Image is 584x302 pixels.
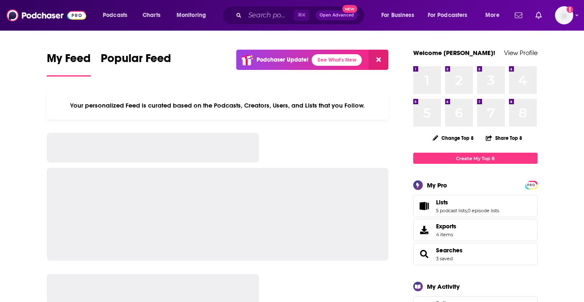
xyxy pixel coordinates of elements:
[511,8,526,22] a: Show notifications dropdown
[555,6,573,24] button: Show profile menu
[436,208,467,213] a: 5 podcast lists
[413,49,495,57] a: Welcome [PERSON_NAME]!
[526,182,536,188] span: PRO
[143,10,160,21] span: Charts
[101,51,171,77] a: Popular Feed
[97,9,138,22] button: open menu
[230,6,373,25] div: Search podcasts, credits, & more...
[416,200,433,212] a: Lists
[47,91,389,120] div: Your personalized Feed is curated based on the Podcasts, Creators, Users, and Lists that you Follow.
[532,8,545,22] a: Show notifications dropdown
[381,10,414,21] span: For Business
[427,283,460,290] div: My Activity
[413,153,538,164] a: Create My Top 8
[245,9,294,22] input: Search podcasts, credits, & more...
[47,51,91,70] span: My Feed
[555,6,573,24] span: Logged in as DeversFranklin
[257,56,308,63] p: Podchaser Update!
[436,232,456,237] span: 4 items
[555,6,573,24] img: User Profile
[480,9,510,22] button: open menu
[504,49,538,57] a: View Profile
[428,10,468,21] span: For Podcasters
[294,10,309,21] span: ⌘ K
[427,181,447,189] div: My Pro
[416,224,433,236] span: Exports
[526,182,536,188] a: PRO
[312,54,362,66] a: See What's New
[342,5,357,13] span: New
[47,51,91,77] a: My Feed
[171,9,217,22] button: open menu
[436,256,453,261] a: 3 saved
[567,6,573,13] svg: Add a profile image
[101,51,171,70] span: Popular Feed
[413,195,538,217] span: Lists
[436,223,456,230] span: Exports
[485,10,499,21] span: More
[316,10,358,20] button: Open AdvancedNew
[7,7,86,23] img: Podchaser - Follow, Share and Rate Podcasts
[177,10,206,21] span: Monitoring
[428,133,479,143] button: Change Top 8
[320,13,354,17] span: Open Advanced
[413,243,538,265] span: Searches
[436,247,463,254] a: Searches
[436,199,448,206] span: Lists
[422,9,480,22] button: open menu
[436,199,499,206] a: Lists
[376,9,424,22] button: open menu
[485,130,523,146] button: Share Top 8
[416,248,433,260] a: Searches
[413,219,538,241] a: Exports
[468,208,499,213] a: 0 episode lists
[137,9,165,22] a: Charts
[103,10,127,21] span: Podcasts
